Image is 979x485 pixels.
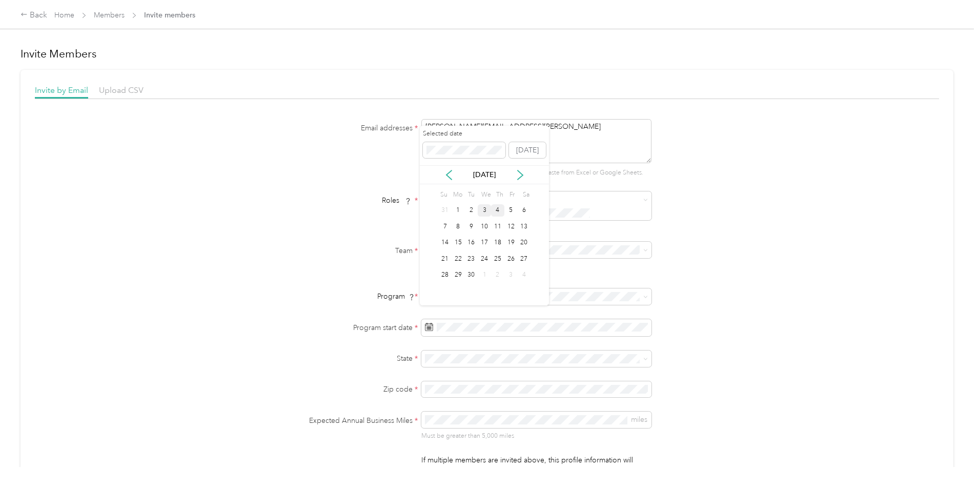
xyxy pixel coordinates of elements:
div: 10 [478,220,491,233]
div: 20 [517,237,531,249]
label: Selected date [423,129,505,139]
iframe: Everlance-gr Chat Button Frame [922,428,979,485]
div: 2 [491,269,504,282]
div: 13 [517,220,531,233]
div: 12 [504,220,518,233]
p: Must be greater than 5,000 miles [421,432,651,441]
p: If multiple members are invited above, this profile information will apply to all invited members [421,455,651,476]
div: Su [438,188,448,202]
span: miles [631,415,647,424]
div: 26 [504,253,518,265]
div: 18 [491,237,504,249]
div: 27 [517,253,531,265]
button: [DATE] [509,142,546,159]
div: 14 [438,237,452,249]
span: Invite by Email [35,85,88,95]
div: 22 [452,253,465,265]
div: Program [290,291,418,302]
div: 29 [452,269,465,282]
label: State [290,353,418,364]
div: 16 [465,237,478,249]
div: Sa [521,188,531,202]
div: Back [21,9,47,22]
label: Expected Annual Business Miles [290,415,418,426]
div: 17 [478,237,491,249]
div: We [479,188,491,202]
div: 31 [438,204,452,217]
p: [DATE] [463,169,506,180]
label: Program start date [290,322,418,333]
div: 9 [465,220,478,233]
a: Home [54,11,74,20]
div: 1 [478,269,491,282]
div: 25 [491,253,504,265]
div: 6 [517,204,531,217]
span: Invite members [144,10,195,21]
div: 3 [504,269,518,282]
label: Zip code [290,384,418,395]
a: Members [94,11,125,20]
div: 8 [452,220,465,233]
div: 3 [478,204,491,217]
div: 28 [438,269,452,282]
div: 30 [465,269,478,282]
div: 4 [491,204,504,217]
div: 15 [452,237,465,249]
h1: Invite Members [21,47,953,61]
div: Mo [452,188,463,202]
div: 7 [438,220,452,233]
span: Roles [378,192,415,208]
div: 11 [491,220,504,233]
div: Tu [466,188,476,202]
div: 1 [452,204,465,217]
div: 23 [465,253,478,265]
div: 24 [478,253,491,265]
div: Fr [508,188,518,202]
div: 2 [465,204,478,217]
div: 21 [438,253,452,265]
span: Upload CSV [99,85,144,95]
div: 4 [517,269,531,282]
label: Email addresses [290,123,418,133]
label: Team [290,245,418,256]
div: 5 [504,204,518,217]
div: Th [495,188,504,202]
div: 19 [504,237,518,249]
textarea: [PERSON_NAME][EMAIL_ADDRESS][PERSON_NAME][DOMAIN_NAME] [421,119,651,163]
